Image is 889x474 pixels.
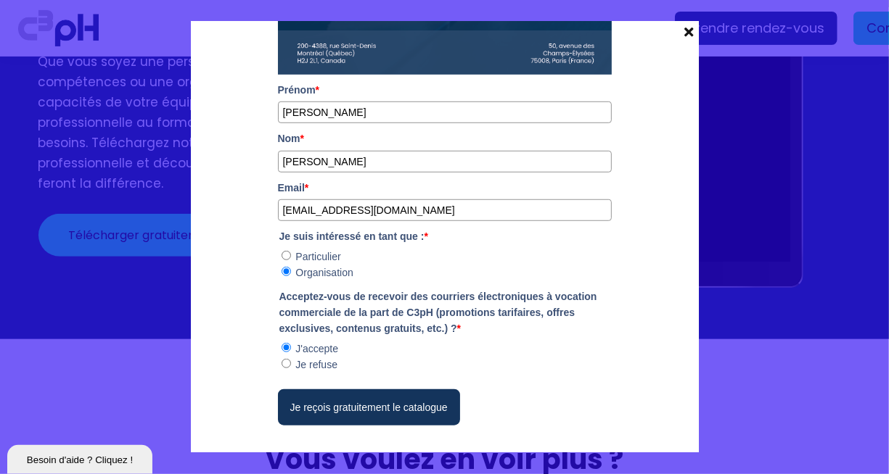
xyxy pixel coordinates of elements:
[295,267,353,278] label: Organisation
[278,228,430,244] legend: Je suis intéressé en tant que :
[7,442,155,474] iframe: chat widget
[295,359,337,370] label: Je refuse
[278,130,612,146] label: Nom
[295,251,340,262] label: Particulier
[278,101,612,123] input: Ex : Martine au Québec ou Jean en France
[278,389,460,425] button: Je reçois gratuitement le catalogue
[295,343,338,354] label: J'accepte
[278,288,612,337] legend: Acceptez-vous de recevoir des courriers électroniques à vocation commerciale de la part de C3pH (...
[278,180,612,196] label: Email
[278,199,612,221] input: Ex : jeveux.meformer@avecc3ph.com
[278,82,612,98] label: Prénom
[278,151,612,172] input: Ex : Tremblay au Québec ou Dupond en France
